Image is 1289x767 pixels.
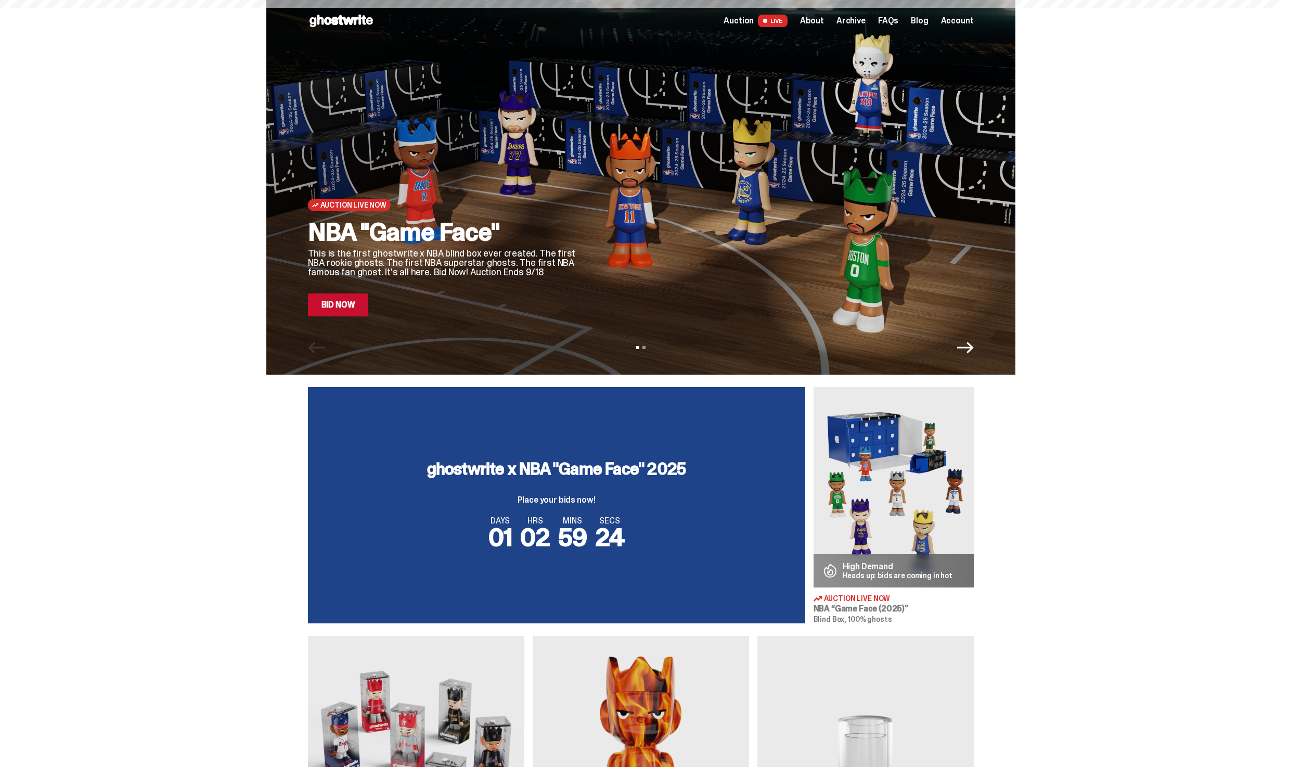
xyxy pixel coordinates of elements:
[800,17,824,25] a: About
[520,517,550,525] span: HRS
[758,15,788,27] span: LIVE
[814,615,847,624] span: Blind Box,
[558,517,587,525] span: MINS
[427,496,686,504] p: Place your bids now!
[957,339,974,356] button: Next
[488,521,512,554] span: 01
[836,17,866,25] a: Archive
[824,595,891,602] span: Auction Live Now
[488,517,512,525] span: DAYS
[843,563,953,571] p: High Demand
[520,521,550,554] span: 02
[308,220,578,245] h2: NBA "Game Face"
[941,17,974,25] a: Account
[308,249,578,277] p: This is the first ghostwrite x NBA blind box ever created. The first NBA rookie ghosts. The first...
[814,387,974,623] a: Game Face (2025) High Demand Heads up: bids are coming in hot Auction Live Now
[558,521,587,554] span: 59
[595,521,625,554] span: 24
[724,17,754,25] span: Auction
[814,605,974,613] h3: NBA “Game Face (2025)”
[848,615,892,624] span: 100% ghosts
[595,517,625,525] span: SECS
[843,572,953,579] p: Heads up: bids are coming in hot
[724,15,787,27] a: Auction LIVE
[320,201,386,209] span: Auction Live Now
[427,461,686,477] h3: ghostwrite x NBA "Game Face" 2025
[642,346,646,349] button: View slide 2
[814,387,974,587] img: Game Face (2025)
[636,346,639,349] button: View slide 1
[308,293,369,316] a: Bid Now
[911,17,928,25] a: Blog
[878,17,898,25] a: FAQs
